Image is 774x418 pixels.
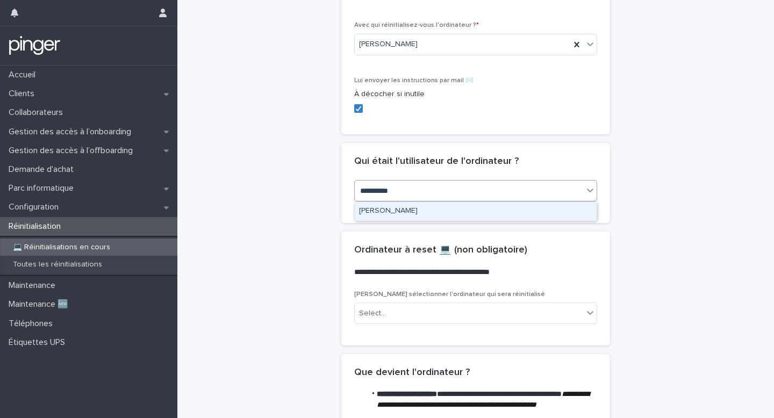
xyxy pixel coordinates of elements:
p: Collaborateurs [4,107,71,118]
p: Étiquettes UPS [4,337,74,348]
h2: Qui était l'utilisateur de l'ordinateur ? [354,156,519,168]
span: Lui envoyer les instructions par mail ✉️ [354,77,474,84]
p: Téléphones [4,319,61,329]
p: Réinitialisation [4,221,69,232]
span: [PERSON_NAME] sélectionner l'ordinateur qui sera réinitialisé [354,291,545,298]
p: Accueil [4,70,44,80]
p: Gestion des accès à l’offboarding [4,146,141,156]
h2: Ordinateur à reset 💻 (non obligatoire) [354,244,527,256]
span: [PERSON_NAME] [359,39,418,50]
span: Avec qui réinitialisez-vous l'ordinateur ? [354,22,479,28]
p: Toutes les réinitialisations [4,260,111,269]
p: Parc informatique [4,183,82,193]
p: À décocher si inutile [354,89,597,100]
img: mTgBEunGTSyRkCgitkcU [9,35,61,56]
p: Maintenance 🆕 [4,299,77,309]
p: Maintenance [4,280,64,291]
p: Gestion des accès à l’onboarding [4,127,140,137]
div: Romain Godart [355,202,597,221]
h2: Que devient l'ordinateur ? [354,367,470,379]
p: Clients [4,89,43,99]
p: Demande d'achat [4,164,82,175]
p: 💻 Réinitialisations en cours [4,243,119,252]
p: Configuration [4,202,67,212]
div: Select... [359,308,386,319]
